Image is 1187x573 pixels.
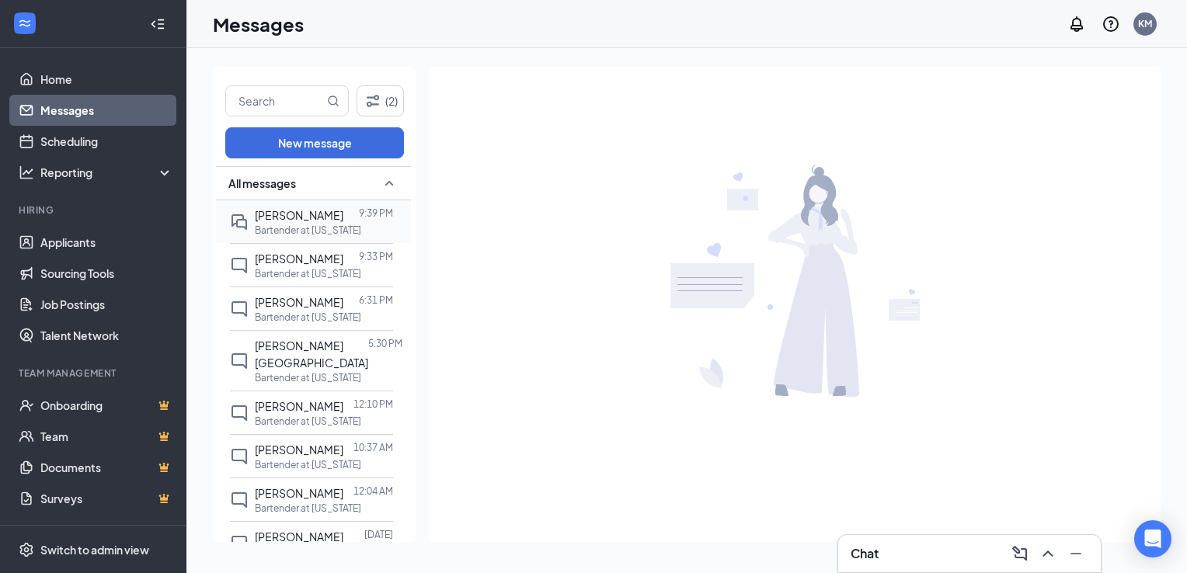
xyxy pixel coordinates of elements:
[40,483,173,514] a: SurveysCrown
[357,85,404,116] button: Filter (2)
[230,256,249,275] svg: ChatInactive
[1067,15,1086,33] svg: Notifications
[1067,544,1085,563] svg: Minimize
[255,267,361,280] p: Bartender at [US_STATE]
[364,528,393,541] p: [DATE]
[40,452,173,483] a: DocumentsCrown
[40,227,173,258] a: Applicants
[851,545,879,562] h3: Chat
[40,421,173,452] a: TeamCrown
[213,11,304,37] h1: Messages
[230,534,249,553] svg: ChatInactive
[368,337,402,350] p: 5:30 PM
[19,203,170,217] div: Hiring
[255,458,361,471] p: Bartender at [US_STATE]
[255,224,361,237] p: Bartender at [US_STATE]
[19,366,170,380] div: Team Management
[1036,541,1060,566] button: ChevronUp
[40,126,173,157] a: Scheduling
[40,258,173,289] a: Sourcing Tools
[1138,17,1152,30] div: KM
[1134,520,1171,557] div: Open Intercom Messenger
[255,443,343,457] span: [PERSON_NAME]
[150,16,165,32] svg: Collapse
[1011,544,1029,563] svg: ComposeMessage
[255,415,361,428] p: Bartender at [US_STATE]
[359,293,393,307] p: 6:31 PM
[228,175,296,191] span: All messages
[230,491,249,509] svg: ChatInactive
[255,252,343,266] span: [PERSON_NAME]
[327,95,339,107] svg: MagnifyingGlass
[225,127,404,158] button: New message
[255,502,361,515] p: Bartender at [US_STATE]
[1039,544,1057,563] svg: ChevronUp
[230,213,249,231] svg: DoubleChat
[40,542,149,557] div: Switch to admin view
[40,165,174,180] div: Reporting
[230,447,249,466] svg: ChatInactive
[226,86,324,116] input: Search
[359,207,393,220] p: 9:39 PM
[380,174,399,193] svg: SmallChevronUp
[230,352,249,370] svg: ChatInactive
[353,398,393,411] p: 12:10 PM
[40,64,173,95] a: Home
[255,371,361,384] p: Bartender at [US_STATE]
[353,441,393,454] p: 10:37 AM
[40,289,173,320] a: Job Postings
[255,208,343,222] span: [PERSON_NAME]
[40,320,173,351] a: Talent Network
[255,311,361,324] p: Bartender at [US_STATE]
[230,300,249,318] svg: ChatInactive
[1063,541,1088,566] button: Minimize
[255,486,343,500] span: [PERSON_NAME]
[40,390,173,421] a: OnboardingCrown
[17,16,33,31] svg: WorkstreamLogo
[364,92,382,110] svg: Filter
[230,404,249,422] svg: ChatInactive
[1102,15,1120,33] svg: QuestionInfo
[353,484,393,498] p: 12:04 AM
[1008,541,1032,566] button: ComposeMessage
[40,95,173,126] a: Messages
[19,542,34,557] svg: Settings
[255,399,343,413] span: [PERSON_NAME]
[359,250,393,263] p: 9:33 PM
[255,295,343,309] span: [PERSON_NAME]
[255,530,343,543] span: [PERSON_NAME]
[19,165,34,180] svg: Analysis
[255,339,368,370] span: [PERSON_NAME][GEOGRAPHIC_DATA]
